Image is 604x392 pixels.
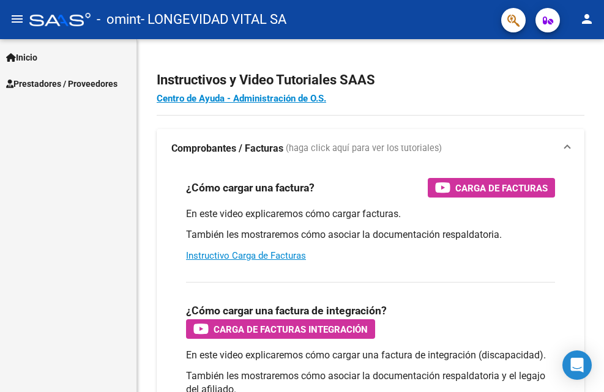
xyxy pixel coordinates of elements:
button: Carga de Facturas [428,178,555,198]
span: (haga click aquí para ver los tutoriales) [286,142,442,155]
mat-icon: person [580,12,594,26]
button: Carga de Facturas Integración [186,319,375,339]
h3: ¿Cómo cargar una factura? [186,179,315,196]
strong: Comprobantes / Facturas [171,142,283,155]
span: Prestadores / Proveedores [6,77,117,91]
p: En este video explicaremos cómo cargar una factura de integración (discapacidad). [186,349,555,362]
div: Open Intercom Messenger [562,350,592,380]
h3: ¿Cómo cargar una factura de integración? [186,302,387,319]
a: Instructivo Carga de Facturas [186,250,306,261]
a: Centro de Ayuda - Administración de O.S. [157,93,326,104]
p: En este video explicaremos cómo cargar facturas. [186,207,555,221]
mat-expansion-panel-header: Comprobantes / Facturas (haga click aquí para ver los tutoriales) [157,129,584,168]
span: Carga de Facturas Integración [214,322,368,337]
mat-icon: menu [10,12,24,26]
h2: Instructivos y Video Tutoriales SAAS [157,68,584,92]
span: Carga de Facturas [455,180,548,196]
span: - LONGEVIDAD VITAL SA [141,6,286,33]
p: También les mostraremos cómo asociar la documentación respaldatoria. [186,228,555,242]
span: - omint [97,6,141,33]
span: Inicio [6,51,37,64]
